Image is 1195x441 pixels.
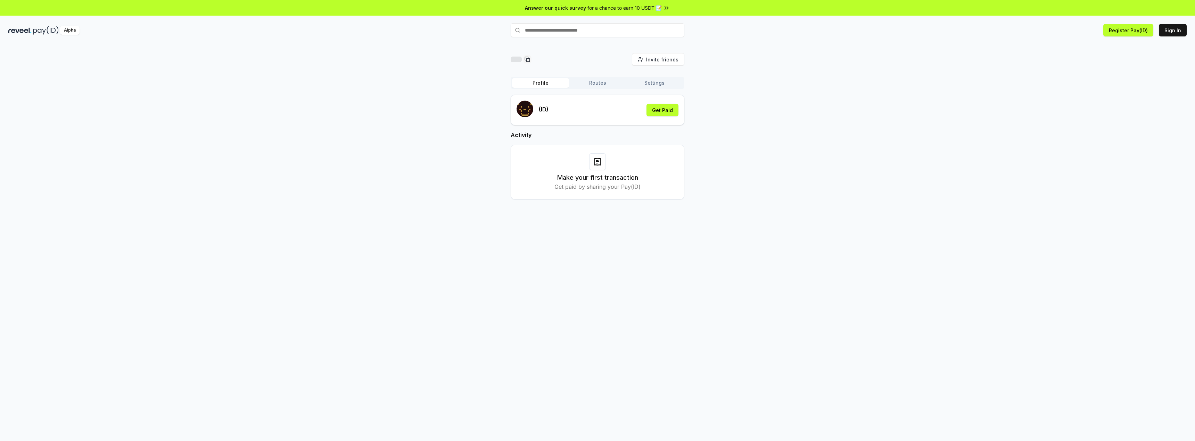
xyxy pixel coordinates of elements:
h3: Make your first transaction [557,173,638,183]
p: Get paid by sharing your Pay(ID) [554,183,641,191]
span: Invite friends [646,56,678,63]
h2: Activity [511,131,684,139]
button: Sign In [1159,24,1187,36]
button: Get Paid [646,104,678,116]
button: Settings [626,78,683,88]
div: Alpha [60,26,80,35]
img: reveel_dark [8,26,32,35]
span: Answer our quick survey [525,4,586,11]
span: for a chance to earn 10 USDT 📝 [587,4,662,11]
button: Profile [512,78,569,88]
img: pay_id [33,26,59,35]
p: (ID) [539,105,549,113]
button: Routes [569,78,626,88]
button: Register Pay(ID) [1103,24,1153,36]
button: Invite friends [632,53,684,66]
